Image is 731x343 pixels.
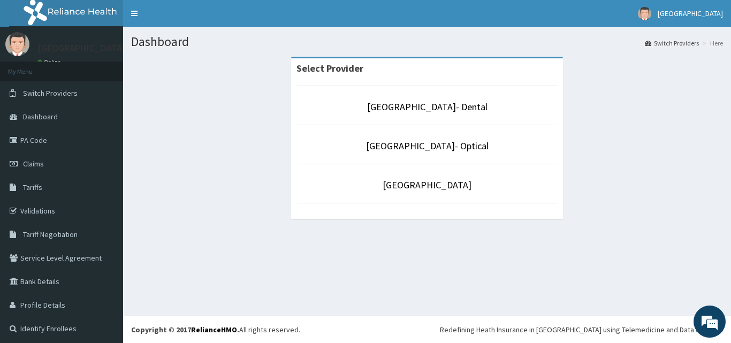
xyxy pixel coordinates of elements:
strong: Select Provider [296,62,363,74]
strong: Copyright © 2017 . [131,325,239,334]
div: Redefining Heath Insurance in [GEOGRAPHIC_DATA] using Telemedicine and Data Science! [440,324,723,335]
span: Claims [23,159,44,169]
a: Switch Providers [645,39,699,48]
footer: All rights reserved. [123,316,731,343]
span: Dashboard [23,112,58,121]
span: Tariffs [23,182,42,192]
h1: Dashboard [131,35,723,49]
a: [GEOGRAPHIC_DATA] [383,179,471,191]
p: [GEOGRAPHIC_DATA] [37,43,126,53]
a: [GEOGRAPHIC_DATA]- Optical [366,140,489,152]
a: RelianceHMO [191,325,237,334]
a: [GEOGRAPHIC_DATA]- Dental [367,101,488,113]
img: User Image [638,7,651,20]
span: Tariff Negotiation [23,230,78,239]
a: Online [37,58,63,66]
span: [GEOGRAPHIC_DATA] [658,9,723,18]
li: Here [700,39,723,48]
img: User Image [5,32,29,56]
span: Switch Providers [23,88,78,98]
